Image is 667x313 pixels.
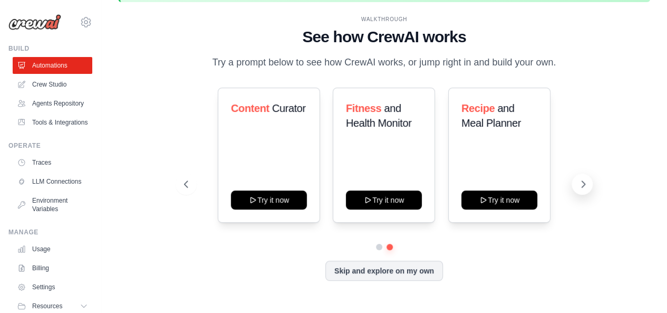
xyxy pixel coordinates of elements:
a: Settings [13,279,92,296]
p: Try a prompt below to see how CrewAI works, or jump right in and build your own. [207,55,562,70]
span: Curator [272,102,306,114]
iframe: Chat Widget [614,262,667,313]
div: Manage [8,228,92,236]
a: Agents Repository [13,95,92,112]
button: Try it now [346,191,422,210]
a: Traces [13,154,92,171]
span: Fitness [346,102,381,114]
a: Crew Studio [13,76,92,93]
div: Widget de chat [614,262,667,313]
span: Resources [32,302,62,310]
span: Content [231,102,269,114]
span: and Meal Planner [461,102,521,129]
div: Build [8,44,92,53]
h1: See how CrewAI works [184,27,584,46]
a: Tools & Integrations [13,114,92,131]
button: Skip and explore on my own [325,261,443,281]
a: Usage [13,241,92,258]
span: Recipe [461,102,495,114]
button: Try it now [461,191,537,210]
a: Billing [13,260,92,277]
img: Logo [8,14,61,30]
span: and Health Monitor [346,102,411,129]
a: Environment Variables [13,192,92,217]
a: LLM Connections [13,173,92,190]
div: WALKTHROUGH [184,15,584,23]
button: Try it now [231,191,307,210]
a: Automations [13,57,92,74]
div: Operate [8,141,92,150]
